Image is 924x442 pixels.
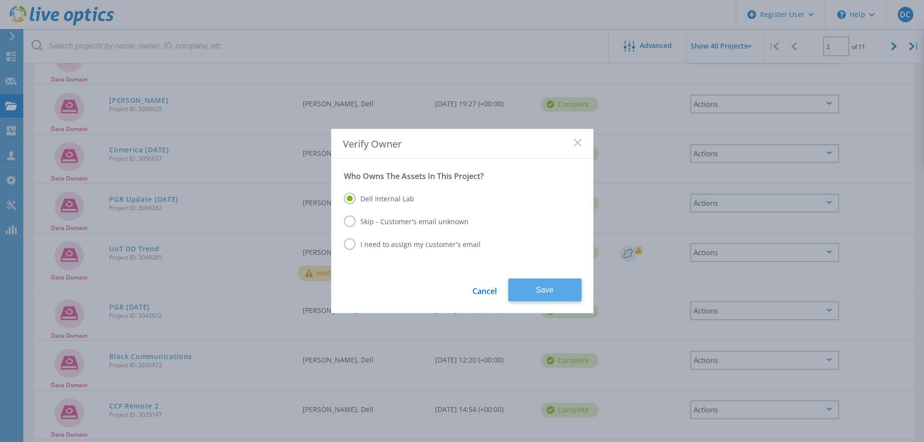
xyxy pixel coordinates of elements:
[343,137,402,150] span: Verify Owner
[508,278,582,301] button: Save
[344,193,414,204] label: Dell Internal Lab
[472,278,497,301] a: Cancel
[344,215,469,227] label: Skip - Customer's email unknown
[344,171,581,181] p: Who Owns The Assets In This Project?
[344,238,481,250] label: I need to assign my customer's email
